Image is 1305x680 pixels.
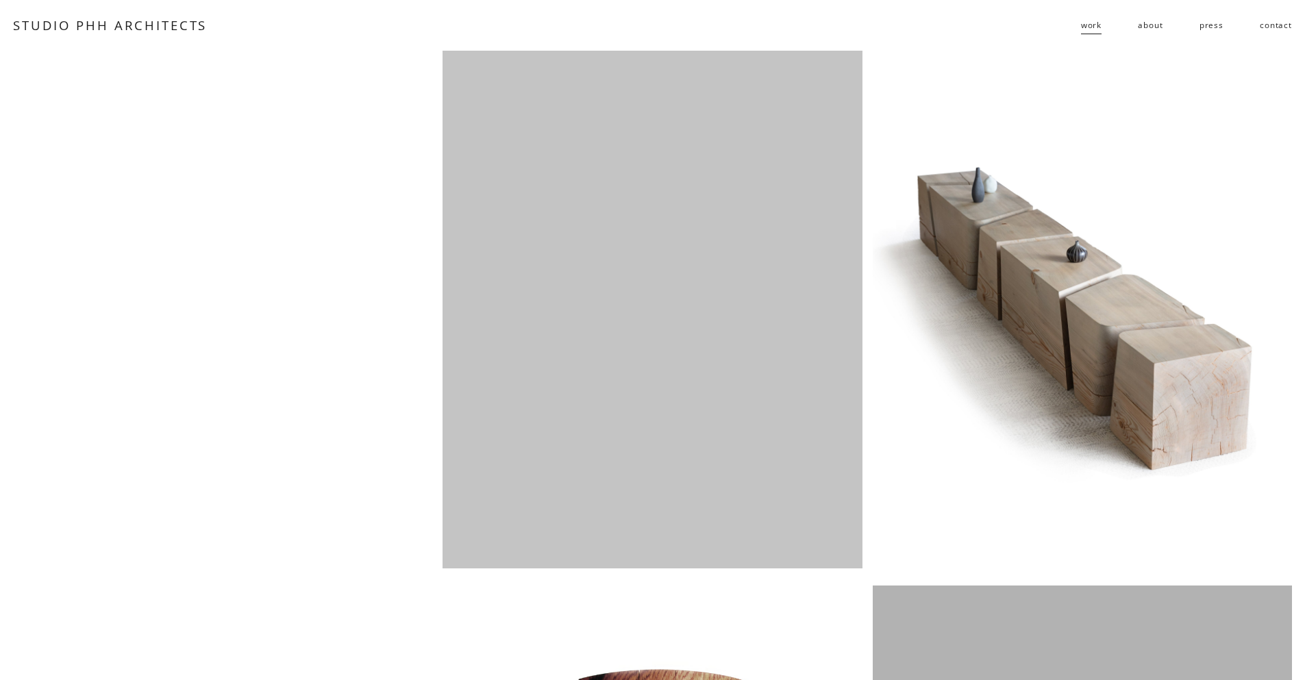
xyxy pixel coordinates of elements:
a: press [1200,14,1223,36]
a: contact [1260,14,1292,36]
a: folder dropdown [1081,14,1102,36]
a: STUDIO PHH ARCHITECTS [13,16,207,34]
span: work [1081,15,1102,35]
a: about [1138,14,1163,36]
